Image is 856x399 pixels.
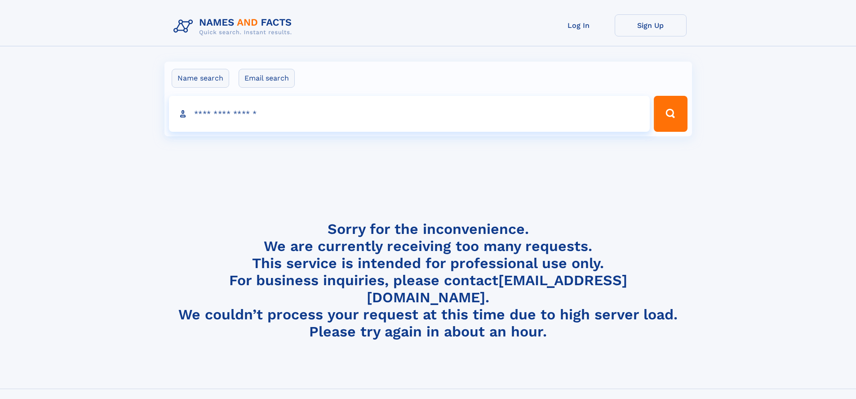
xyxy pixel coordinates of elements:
[239,69,295,88] label: Email search
[170,14,299,39] img: Logo Names and Facts
[615,14,687,36] a: Sign Up
[169,96,650,132] input: search input
[367,272,627,306] a: [EMAIL_ADDRESS][DOMAIN_NAME]
[543,14,615,36] a: Log In
[170,220,687,341] h4: Sorry for the inconvenience. We are currently receiving too many requests. This service is intend...
[654,96,687,132] button: Search Button
[172,69,229,88] label: Name search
